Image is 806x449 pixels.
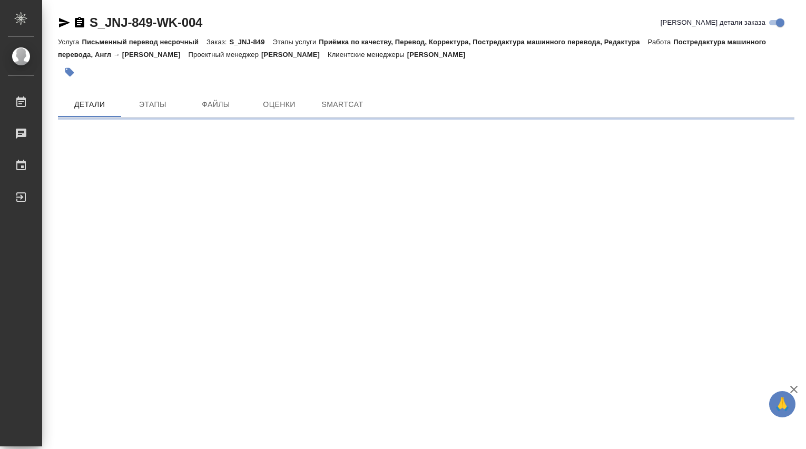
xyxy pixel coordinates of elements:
span: [PERSON_NAME] детали заказа [661,17,765,28]
a: S_JNJ-849-WK-004 [90,15,202,30]
p: [PERSON_NAME] [407,51,474,58]
p: Приёмка по качеству, Перевод, Корректура, Постредактура машинного перевода, Редактура [319,38,647,46]
p: Этапы услуги [273,38,319,46]
p: [PERSON_NAME] [261,51,328,58]
button: 🙏 [769,391,795,417]
p: Письменный перевод несрочный [82,38,207,46]
span: Детали [64,98,115,111]
span: Этапы [127,98,178,111]
p: Проектный менеджер [189,51,261,58]
span: 🙏 [773,393,791,415]
button: Добавить тэг [58,61,81,84]
p: Клиентские менеджеры [328,51,407,58]
p: Заказ: [207,38,229,46]
span: Файлы [191,98,241,111]
button: Скопировать ссылку [73,16,86,29]
span: SmartCat [317,98,368,111]
p: Работа [648,38,674,46]
p: Услуга [58,38,82,46]
p: S_JNJ-849 [229,38,272,46]
button: Скопировать ссылку для ЯМессенджера [58,16,71,29]
span: Оценки [254,98,304,111]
